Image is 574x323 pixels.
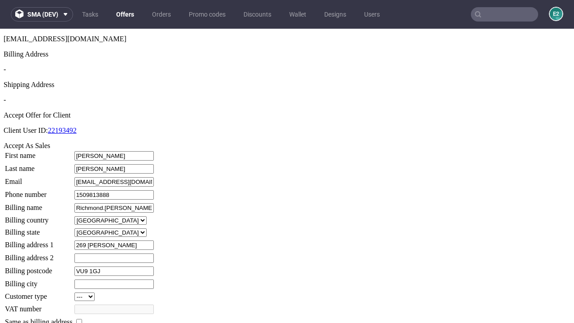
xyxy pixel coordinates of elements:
a: Users [359,7,385,22]
td: Billing postcode [4,237,73,248]
a: Promo codes [183,7,231,22]
td: Billing address 1 [4,211,73,222]
div: Accept As Sales [4,113,570,121]
a: 22193492 [48,98,77,105]
a: Discounts [238,7,277,22]
span: - [4,67,6,75]
a: Orders [147,7,176,22]
td: Billing state [4,199,73,209]
td: Customer type [4,263,73,273]
a: Offers [111,7,139,22]
td: Email [4,148,73,158]
td: Billing country [4,187,73,196]
td: First name [4,122,73,132]
td: Billing name [4,174,73,184]
p: Client User ID: [4,98,570,106]
a: Designs [319,7,352,22]
td: Last name [4,135,73,145]
td: Phone number [4,161,73,171]
div: Billing Address [4,22,570,30]
figcaption: e2 [550,8,562,20]
div: Shipping Address [4,52,570,60]
div: Accept Offer for Client [4,83,570,91]
span: [EMAIL_ADDRESS][DOMAIN_NAME] [4,6,126,14]
button: sma (dev) [11,7,73,22]
span: sma (dev) [27,11,58,17]
a: Wallet [284,7,312,22]
td: Billing address 2 [4,224,73,235]
a: Tasks [77,7,104,22]
span: - [4,37,6,44]
td: VAT number [4,275,73,286]
td: Billing city [4,250,73,261]
td: Same as billing address [4,288,73,298]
